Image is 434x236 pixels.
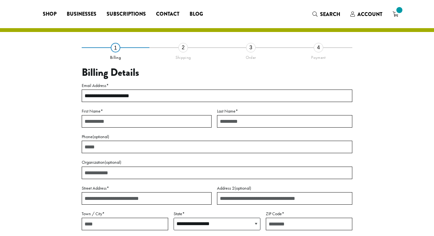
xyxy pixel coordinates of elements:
[184,9,208,19] a: Blog
[156,10,179,18] span: Contact
[67,10,96,18] span: Businesses
[82,158,352,166] label: Organization
[357,11,382,18] span: Account
[246,43,256,52] div: 3
[314,43,323,52] div: 4
[82,107,212,115] label: First Name
[82,67,352,79] h3: Billing Details
[62,9,101,19] a: Businesses
[307,9,345,20] a: Search
[93,134,109,139] span: (optional)
[178,43,188,52] div: 2
[320,11,340,18] span: Search
[217,52,285,60] div: Order
[266,210,352,218] label: ZIP Code
[82,210,168,218] label: Town / City
[82,52,149,60] div: Billing
[235,185,251,191] span: (optional)
[149,52,217,60] div: Shipping
[285,52,352,60] div: Payment
[217,107,352,115] label: Last Name
[107,10,146,18] span: Subscriptions
[151,9,184,19] a: Contact
[82,82,352,90] label: Email Address
[111,43,120,52] div: 1
[190,10,203,18] span: Blog
[105,159,121,165] span: (optional)
[43,10,56,18] span: Shop
[345,9,387,20] a: Account
[174,210,260,218] label: State
[38,9,62,19] a: Shop
[217,184,352,192] label: Address 2
[101,9,151,19] a: Subscriptions
[82,184,212,192] label: Street Address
